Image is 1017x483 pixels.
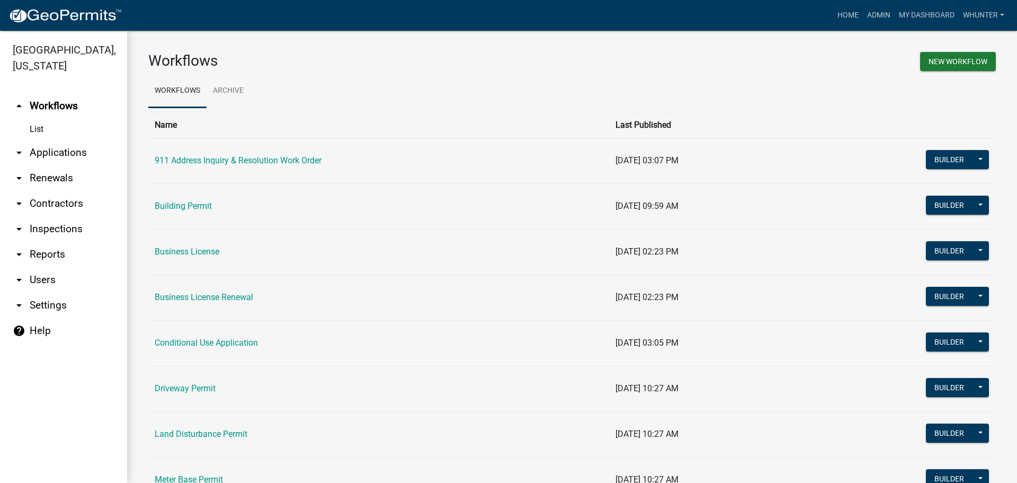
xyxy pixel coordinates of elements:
i: arrow_drop_down [13,197,25,210]
a: Workflows [148,74,207,108]
button: Builder [926,332,973,352]
i: arrow_drop_down [13,248,25,261]
a: Business License Renewal [155,292,253,302]
button: Builder [926,424,973,443]
span: [DATE] 09:59 AM [615,201,679,211]
a: Conditional Use Application [155,338,258,348]
th: Last Published [609,112,801,138]
a: Admin [863,5,895,25]
span: [DATE] 10:27 AM [615,429,679,439]
a: My Dashboard [895,5,959,25]
button: Builder [926,150,973,169]
th: Name [148,112,609,138]
a: Business License [155,247,219,257]
i: help [13,324,25,337]
a: Archive [207,74,250,108]
a: whunter [959,5,1009,25]
button: Builder [926,378,973,397]
i: arrow_drop_down [13,172,25,185]
i: arrow_drop_down [13,274,25,286]
button: Builder [926,196,973,215]
a: Home [833,5,863,25]
button: New Workflow [920,52,996,71]
span: [DATE] 02:23 PM [615,292,679,302]
a: Driveway Permit [155,383,216,393]
i: arrow_drop_down [13,146,25,159]
a: Building Permit [155,201,212,211]
a: 911 Address Inquiry & Resolution Work Order [155,155,322,165]
span: [DATE] 10:27 AM [615,383,679,393]
button: Builder [926,241,973,260]
a: Land Disturbance Permit [155,429,247,439]
i: arrow_drop_up [13,100,25,112]
span: [DATE] 03:05 PM [615,338,679,348]
h3: Workflows [148,52,564,70]
span: [DATE] 02:23 PM [615,247,679,257]
button: Builder [926,287,973,306]
i: arrow_drop_down [13,299,25,312]
i: arrow_drop_down [13,223,25,235]
span: [DATE] 03:07 PM [615,155,679,165]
